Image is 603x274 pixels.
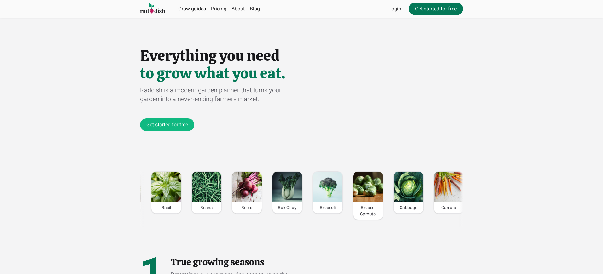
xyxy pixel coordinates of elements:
img: Image of Cabbage [394,172,423,202]
a: Image of BasilBasil [151,171,181,214]
img: Image of Beets [232,172,262,202]
a: Login [389,5,401,13]
a: About [231,6,245,12]
a: Image of BroccoliBroccoli [313,171,343,214]
img: Image of Bok Choy [272,172,302,202]
a: Image of Bok ChoyBok Choy [272,171,302,214]
a: Get started for free [409,3,463,15]
img: Image of Carrots [434,172,464,202]
img: Image of Beans [192,172,221,202]
img: Image of Basil [151,172,181,202]
div: Brussel Sprouts [353,202,383,220]
div: Bok Choy [272,202,302,213]
img: Image of Broccoli [313,172,342,202]
a: Pricing [211,6,226,12]
a: Image of CarrotsCarrots [434,171,464,214]
a: Grow guides [178,6,206,12]
a: Blog [250,6,260,12]
div: Basil [151,202,181,213]
img: Raddish company logo [140,3,165,14]
a: Image of BeetsBeets [232,171,262,214]
a: Image of Brussel SproutsBrussel Sprouts [353,171,383,220]
div: Beans [192,202,221,213]
a: Get started for free [140,118,194,131]
a: Image of BeansBeans [191,171,222,214]
h1: to grow what you eat. [140,66,463,81]
h1: Everything you need [140,48,463,63]
div: Broccoli [313,202,342,213]
div: Beets [232,202,262,213]
div: Cabbage [394,202,423,213]
h2: True growing seasons [171,256,292,268]
div: Raddish is a modern garden planner that turns your garden into a never-ending farmers market. [140,86,301,103]
a: Image of CabbageCabbage [393,171,424,214]
div: Carrots [434,202,464,213]
img: Image of Brussel Sprouts [353,172,383,202]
